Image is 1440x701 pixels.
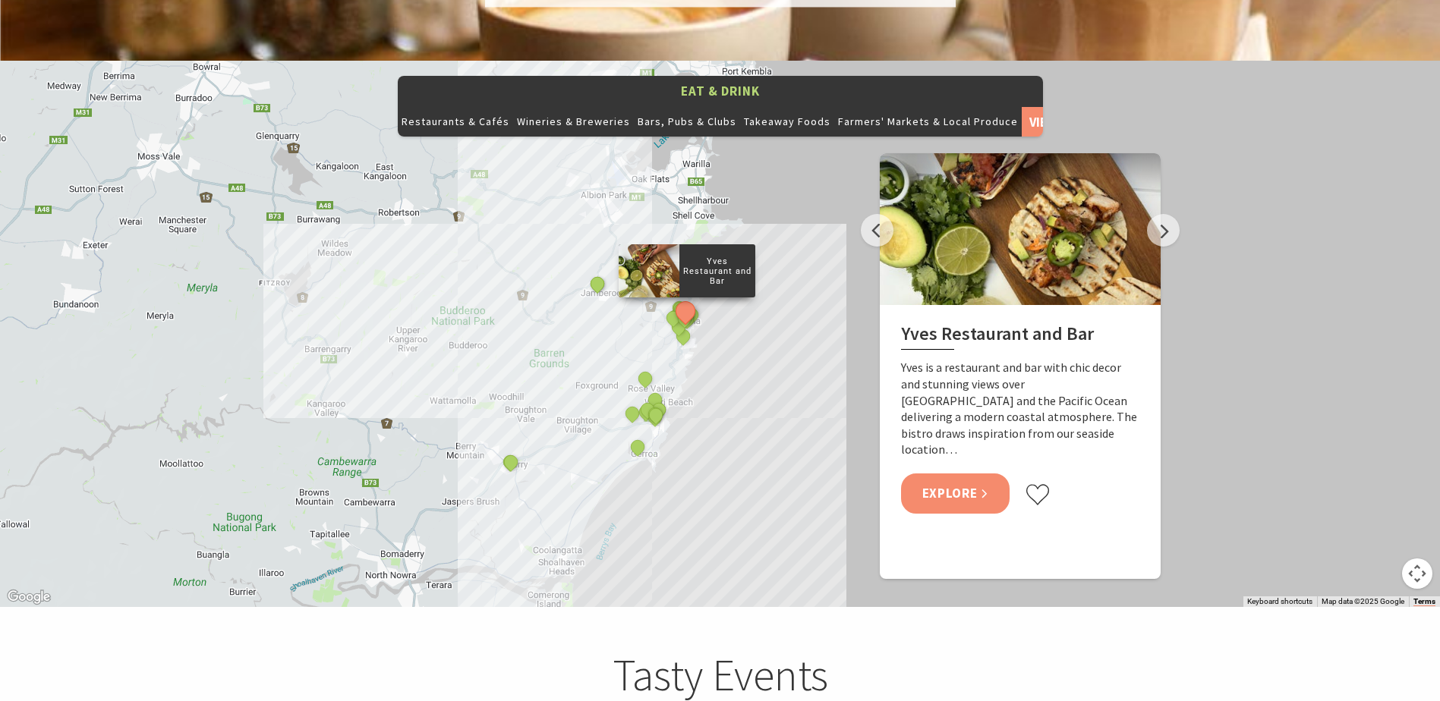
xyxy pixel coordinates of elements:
a: View All [1022,106,1065,137]
img: Google [4,587,54,607]
span: Map data ©2025 Google [1322,597,1404,605]
p: Yves is a restaurant and bar with chic decor and stunning views over [GEOGRAPHIC_DATA] and the Pa... [901,360,1139,458]
button: See detail about Crooked River Estate [622,404,642,423]
button: Keyboard shortcuts [1247,596,1312,607]
a: Explore [901,473,1010,514]
a: Terms (opens in new tab) [1413,597,1435,606]
button: Click to favourite Yves Restaurant and Bar [1025,483,1051,506]
button: Bars, Pubs & Clubs [634,106,740,137]
h2: Yves Restaurant and Bar [901,323,1139,350]
button: Farmers' Markets & Local Produce [834,106,1022,137]
button: See detail about The Blue Swimmer at Seahaven [627,437,647,457]
button: See detail about The Dairy Bar [500,452,520,472]
button: Previous [861,214,893,247]
button: See detail about Green Caffeen [663,308,683,328]
button: Takeaway Foods [740,106,834,137]
button: See detail about Jamberoo Pub [587,274,607,294]
a: Open this area in Google Maps (opens a new window) [4,587,54,607]
button: See detail about Gather. By the Hill [645,405,665,425]
button: Wineries & Breweries [513,106,634,137]
button: Map camera controls [1402,558,1432,589]
button: See detail about The Brooding Italian [669,317,688,337]
p: Yves Restaurant and Bar [679,253,755,288]
button: Eat & Drink [398,76,1043,107]
button: See detail about Silica Restaurant and Bar [674,309,694,328]
button: See detail about Yves Restaurant and Bar [671,297,699,325]
button: See detail about Schottlanders Wagyu Beef [635,369,654,388]
button: See detail about Cin Cin Wine Bar [673,326,693,346]
button: Restaurants & Cafés [398,106,513,137]
button: Next [1147,214,1180,247]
